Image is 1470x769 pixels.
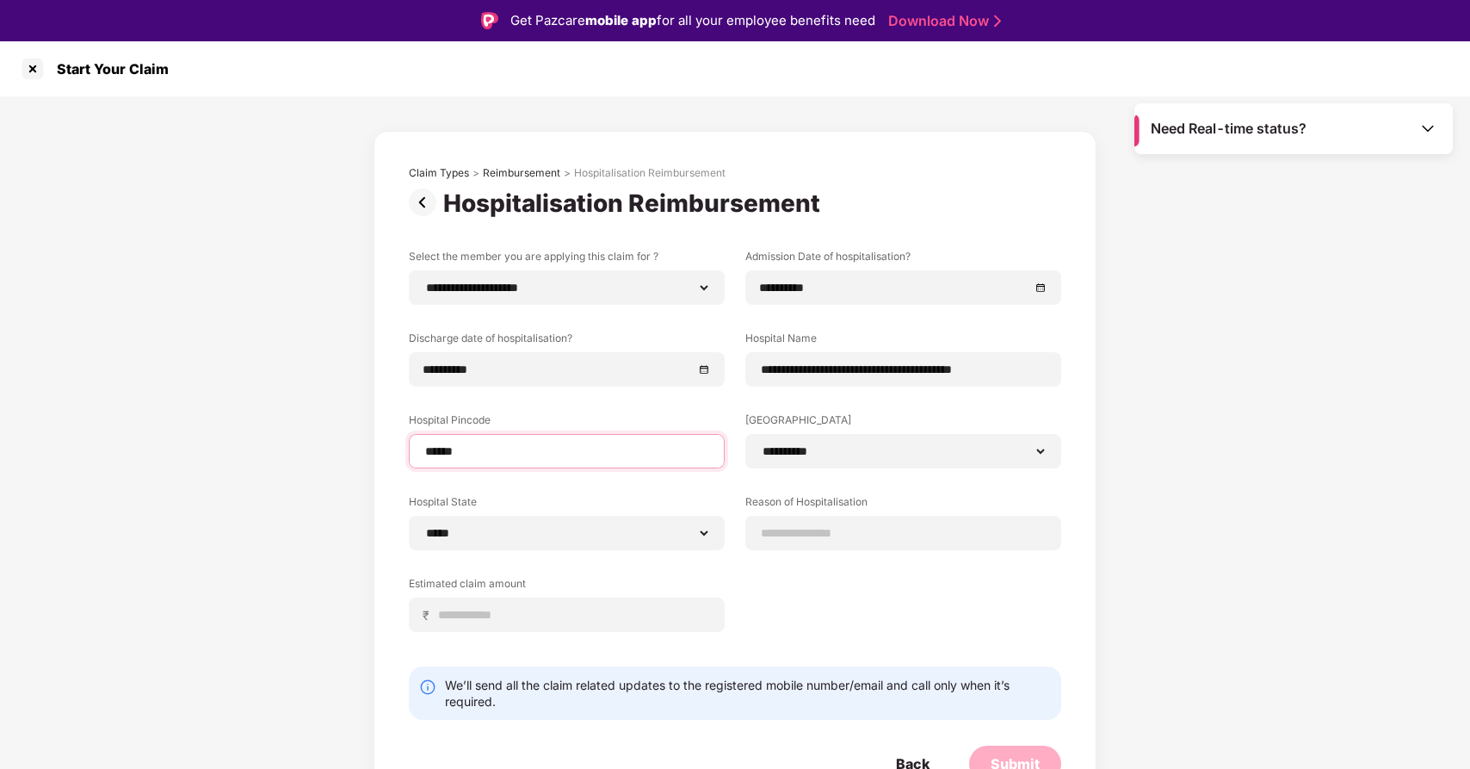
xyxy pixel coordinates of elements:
[445,677,1051,710] div: We’ll send all the claim related updates to the registered mobile number/email and call only when...
[1419,120,1436,137] img: Toggle Icon
[409,249,725,270] label: Select the member you are applying this claim for ?
[409,494,725,516] label: Hospital State
[409,331,725,352] label: Discharge date of hospitalisation?
[745,331,1061,352] label: Hospital Name
[409,166,469,180] div: Claim Types
[745,412,1061,434] label: [GEOGRAPHIC_DATA]
[419,679,436,696] img: svg+xml;base64,PHN2ZyBpZD0iSW5mby0yMHgyMCIgeG1sbnM9Imh0dHA6Ly93d3cudzMub3JnLzIwMDAvc3ZnIiB3aWR0aD...
[409,189,443,216] img: svg+xml;base64,PHN2ZyBpZD0iUHJldi0zMngzMiIgeG1sbnM9Imh0dHA6Ly93d3cudzMub3JnLzIwMDAvc3ZnIiB3aWR0aD...
[574,166,726,180] div: Hospitalisation Reimbursement
[745,249,1061,270] label: Admission Date of hospitalisation?
[1151,120,1306,138] span: Need Real-time status?
[888,12,996,30] a: Download Now
[409,576,725,598] label: Estimated claim amount
[443,189,827,218] div: Hospitalisation Reimbursement
[745,494,1061,516] label: Reason of Hospitalisation
[483,166,560,180] div: Reimbursement
[994,12,1001,30] img: Stroke
[564,166,571,180] div: >
[472,166,479,180] div: >
[510,10,875,31] div: Get Pazcare for all your employee benefits need
[481,12,498,29] img: Logo
[409,412,725,434] label: Hospital Pincode
[46,60,169,78] div: Start Your Claim
[585,12,657,28] strong: mobile app
[423,607,436,623] span: ₹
